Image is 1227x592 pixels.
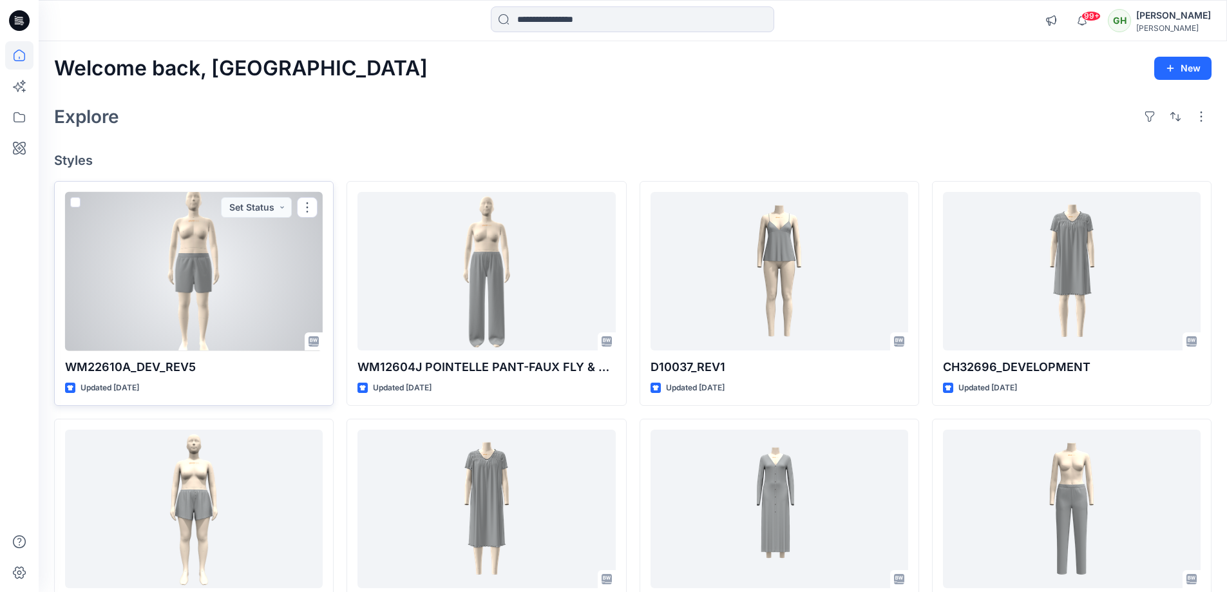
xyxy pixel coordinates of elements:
[651,430,908,589] a: D80037_REV01
[65,192,323,351] a: WM22610A_DEV_REV5
[943,430,1201,589] a: D80036_DEVELOPMENT
[65,430,323,589] a: WM12605J POINTELLE SHORT_DEV_REV2
[357,358,615,376] p: WM12604J POINTELLE PANT-FAUX FLY & BUTTONS + PICOT_REV2
[958,381,1017,395] p: Updated [DATE]
[1081,11,1101,21] span: 99+
[943,192,1201,351] a: CH32696_DEVELOPMENT
[373,381,432,395] p: Updated [DATE]
[651,358,908,376] p: D10037_REV1
[1136,23,1211,33] div: [PERSON_NAME]
[1108,9,1131,32] div: GH
[81,381,139,395] p: Updated [DATE]
[65,358,323,376] p: WM22610A_DEV_REV5
[943,358,1201,376] p: CH32696_DEVELOPMENT
[54,106,119,127] h2: Explore
[1136,8,1211,23] div: [PERSON_NAME]
[651,192,908,351] a: D10037_REV1
[54,57,428,81] h2: Welcome back, [GEOGRAPHIC_DATA]
[1154,57,1212,80] button: New
[357,430,615,589] a: CH82696_DEVELOPMENT
[666,381,725,395] p: Updated [DATE]
[357,192,615,351] a: WM12604J POINTELLE PANT-FAUX FLY & BUTTONS + PICOT_REV2
[54,153,1212,168] h4: Styles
